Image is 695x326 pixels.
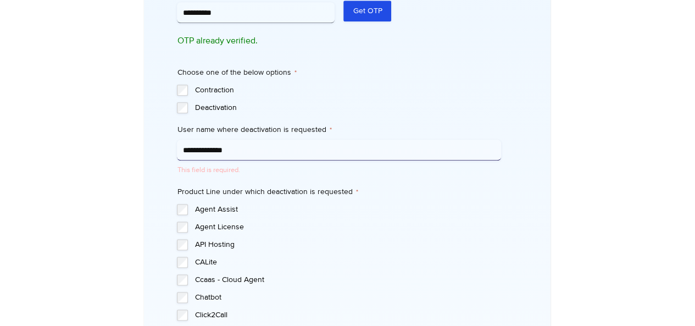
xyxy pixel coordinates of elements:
p: OTP already verified. [177,34,335,47]
label: Ccaas - Cloud Agent [194,274,501,285]
label: Contraction [194,85,501,96]
label: Click2Call [194,310,501,321]
legend: Choose one of the below options [177,67,296,78]
button: Get OTP [343,1,391,21]
label: Agent Assist [194,204,501,215]
legend: Product Line under which deactivation is requested [177,186,358,197]
div: This field is required. [177,165,501,175]
label: CALite [194,257,501,268]
label: Chatbot [194,292,501,303]
label: Deactivation [194,102,501,113]
label: API Hosting [194,239,501,250]
label: User name where deactivation is requested [177,124,501,135]
label: Agent License [194,222,501,233]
